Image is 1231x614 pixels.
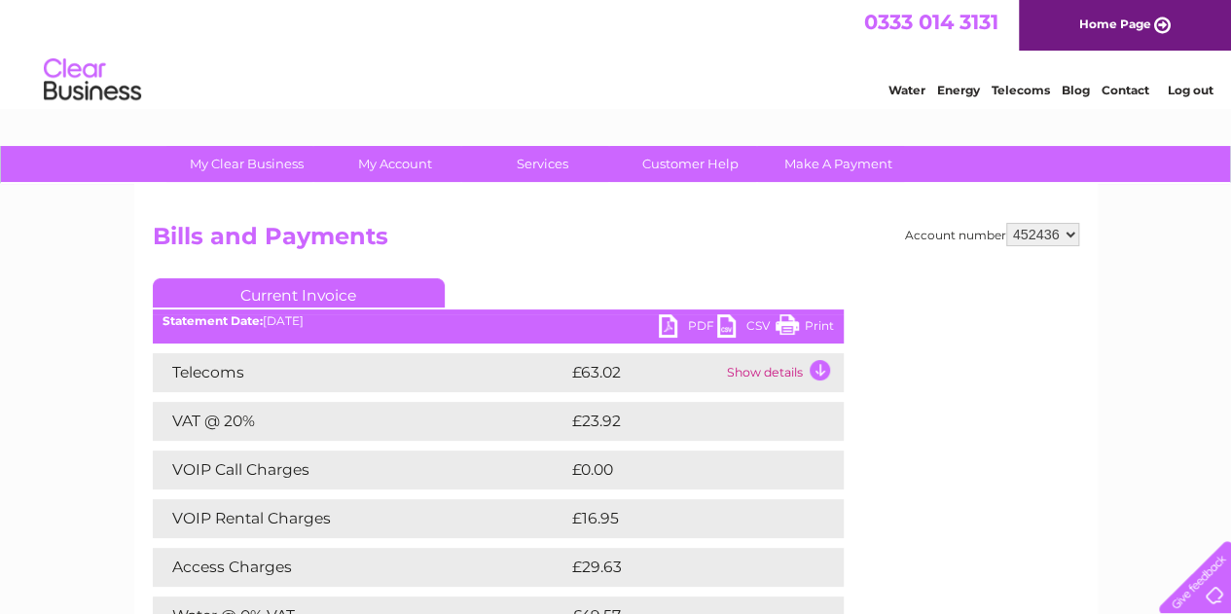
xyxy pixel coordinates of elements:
[659,314,717,343] a: PDF
[43,51,142,110] img: logo.png
[157,11,1076,94] div: Clear Business is a trading name of Verastar Limited (registered in [GEOGRAPHIC_DATA] No. 3667643...
[314,146,475,182] a: My Account
[610,146,771,182] a: Customer Help
[1167,83,1213,97] a: Log out
[153,278,445,307] a: Current Invoice
[888,83,925,97] a: Water
[567,451,799,489] td: £0.00
[153,353,567,392] td: Telecoms
[1062,83,1090,97] a: Blog
[905,223,1079,246] div: Account number
[717,314,776,343] a: CSV
[722,353,844,392] td: Show details
[567,548,805,587] td: £29.63
[166,146,327,182] a: My Clear Business
[567,353,722,392] td: £63.02
[163,313,263,328] b: Statement Date:
[937,83,980,97] a: Energy
[567,402,804,441] td: £23.92
[153,451,567,489] td: VOIP Call Charges
[153,402,567,441] td: VAT @ 20%
[758,146,919,182] a: Make A Payment
[153,548,567,587] td: Access Charges
[864,10,998,34] a: 0333 014 3131
[567,499,803,538] td: £16.95
[153,314,844,328] div: [DATE]
[153,499,567,538] td: VOIP Rental Charges
[776,314,834,343] a: Print
[992,83,1050,97] a: Telecoms
[1102,83,1149,97] a: Contact
[153,223,1079,260] h2: Bills and Payments
[462,146,623,182] a: Services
